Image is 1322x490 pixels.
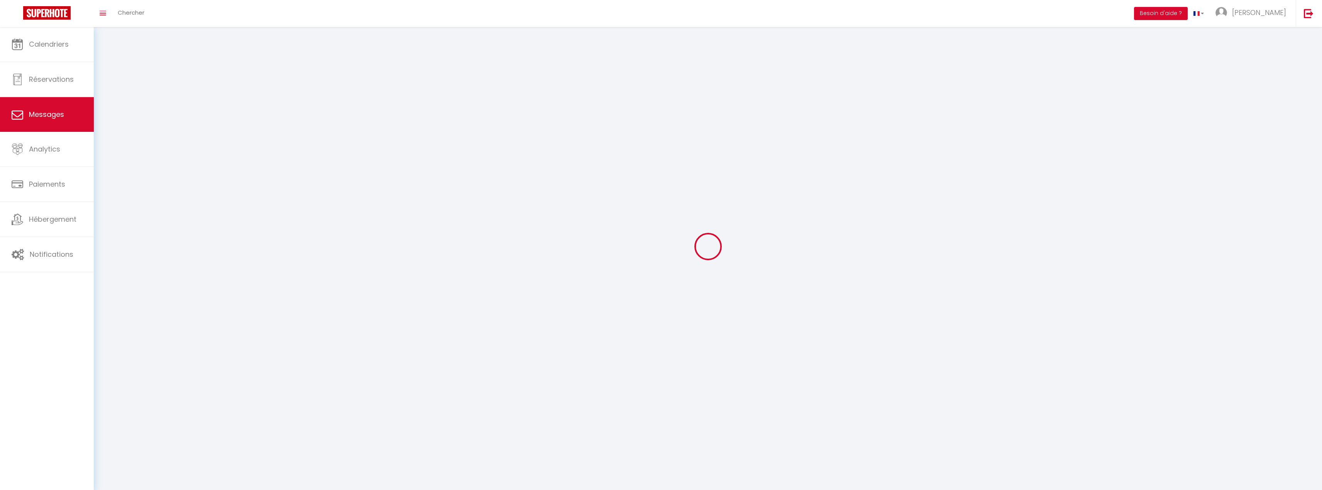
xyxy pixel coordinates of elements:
[1215,7,1227,19] img: ...
[29,109,64,119] span: Messages
[23,6,71,20] img: Super Booking
[30,249,73,259] span: Notifications
[29,39,69,49] span: Calendriers
[29,74,74,84] span: Réservations
[29,144,60,154] span: Analytics
[118,8,144,17] span: Chercher
[1232,8,1286,17] span: [PERSON_NAME]
[29,179,65,189] span: Paiements
[1134,7,1188,20] button: Besoin d'aide ?
[29,214,76,224] span: Hébergement
[1304,8,1314,18] img: logout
